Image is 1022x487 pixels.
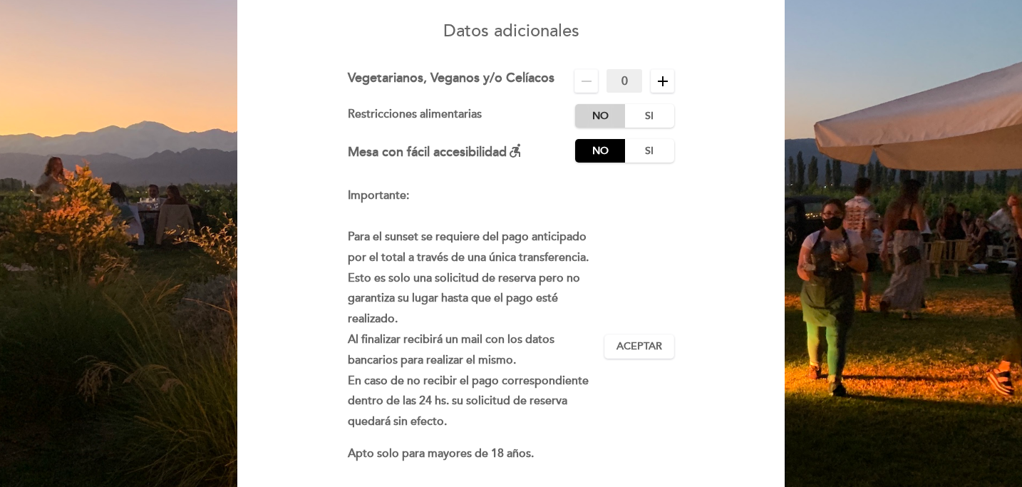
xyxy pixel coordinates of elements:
[348,446,534,461] strong: Apto solo para mayores de 18 años.
[624,139,674,163] label: Si
[616,339,662,354] span: Aceptar
[604,334,674,359] button: Aceptar
[507,142,524,159] i: accessible_forward
[348,104,576,128] div: Restricciones alimentarias
[348,188,589,429] strong: Importante: Para el sunset se requiere del pago anticipado por el total a través de una única tra...
[575,139,625,163] label: No
[348,139,524,163] div: Mesa con fácil accesibilidad
[575,104,625,128] label: No
[624,104,674,128] label: Si
[443,21,579,41] span: Datos adicionales
[348,69,554,93] div: Vegetarianos, Veganos y/o Celíacos
[654,73,671,90] i: add
[578,73,595,90] i: remove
